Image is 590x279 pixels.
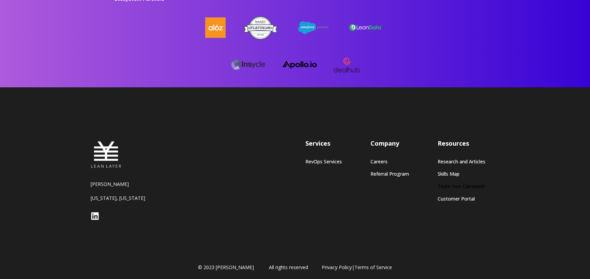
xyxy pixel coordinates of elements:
a: Skills Map [438,171,485,177]
img: Insycle [231,58,265,72]
a: Privacy Policy [322,264,352,270]
a: Research and Articles [438,159,485,164]
img: Lean Layer [91,139,121,170]
img: apollo logo [283,61,317,69]
span: © 2023 [PERSON_NAME] [198,264,254,271]
span: | [322,264,392,271]
img: salesforce [297,19,331,36]
p: [US_STATE], [US_STATE] [91,195,176,201]
a: Referral Program [370,171,409,177]
a: RevOps Services [305,159,342,164]
img: a16z [205,17,226,38]
a: Terms of Service [354,264,392,270]
a: Team Size Calculator [438,183,485,189]
h3: Resources [438,139,485,148]
a: Customer Portal [438,196,485,202]
span: All rights reserved [269,264,308,271]
p: [PERSON_NAME] [91,181,176,187]
img: leandata-logo [349,23,383,32]
a: Careers [370,159,409,164]
h3: Services [305,139,342,148]
h3: Company [370,139,409,148]
img: HubSpot-Platinum-Partner-Badge copy [243,15,277,40]
img: dealhub-logo [333,51,360,78]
